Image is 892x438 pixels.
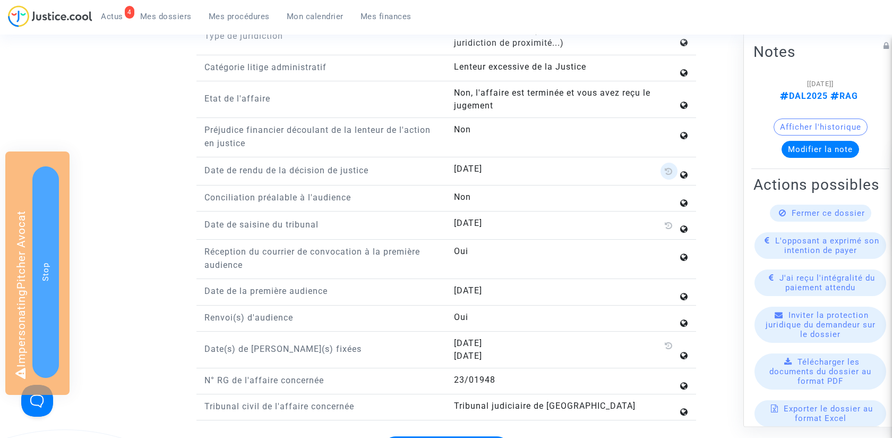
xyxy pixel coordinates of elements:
span: DAL2025 [780,91,828,101]
span: Oui [454,312,468,322]
span: [DATE] [454,338,482,348]
img: jc-logo.svg [8,5,92,27]
a: Mon calendrier [278,9,352,24]
span: 23/01948 [454,375,495,385]
span: Non [454,124,471,134]
span: Mes procédures [209,12,270,21]
span: Non, l'affaire est terminée et vous avez reçu le jugement [454,88,650,111]
span: [DATE] [454,285,482,296]
span: [DATE] [454,351,482,361]
a: 4Actus [92,9,132,24]
span: Tribunal judiciaire de [GEOGRAPHIC_DATA] [454,401,636,411]
button: Modifier la note [782,141,859,158]
h2: Actions possibles [753,175,887,194]
span: Oui [454,246,468,256]
p: Date de saisine du tribunal [204,218,439,231]
span: Mon calendrier [287,12,344,21]
p: Renvoi(s) d'audience [204,311,439,324]
iframe: Help Scout Beacon - Open [21,385,53,417]
p: Date de la première audience [204,284,439,298]
a: Mes finances [352,9,420,24]
p: Conciliation préalable à l'audience [204,191,439,204]
span: Lenteur excessive de la Justice [454,62,586,72]
button: Afficher l'historique [774,119,868,136]
p: Etat de l'affaire [204,92,439,105]
button: Stop [32,166,59,378]
span: Stop [41,263,50,281]
span: RAG [828,91,858,101]
span: [[DATE]] [807,80,834,88]
span: Télécharger les documents du dossier au format PDF [769,357,871,386]
p: Catégorie litige administratif [204,61,439,74]
span: Fermer ce dossier [792,208,865,218]
p: Type de juridiction [204,29,439,43]
a: Mes dossiers [132,9,200,24]
span: Tribunal judiciaire (juge aux affaires familiales, juridiction de proximité...) [454,25,656,48]
p: Date(s) de [PERSON_NAME](s) fixées [204,342,439,356]
p: N° RG de l'affaire concernée [204,374,439,387]
span: [DATE] [454,164,482,174]
p: Préjudice financier découlant de la lenteur de l'action en justice [204,123,439,150]
span: Non [454,192,471,202]
span: Mes dossiers [140,12,192,21]
span: Inviter la protection juridique du demandeur sur le dossier [766,310,876,339]
div: Impersonating [5,151,70,395]
span: [DATE] [454,218,482,228]
span: J'ai reçu l'intégralité du paiement attendu [779,273,875,292]
p: Date de rendu de la décision de justice [204,164,439,177]
span: Exporter le dossier au format Excel [784,404,873,423]
p: Réception du courrier de convocation à la première audience [204,245,439,272]
span: Actus [101,12,123,21]
p: Tribunal civil de l'affaire concernée [204,400,439,413]
span: Mes finances [361,12,411,21]
h2: Notes [753,43,887,61]
a: Mes procédures [200,9,278,24]
span: L'opposant a exprimé son intention de payer [775,236,879,255]
div: 4 [125,6,134,19]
